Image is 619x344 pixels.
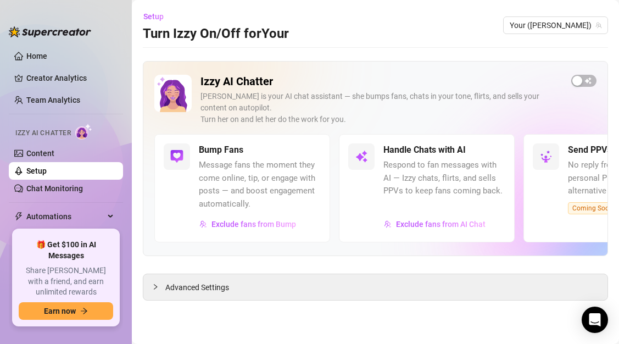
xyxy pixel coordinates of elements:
[14,212,23,221] span: thunderbolt
[199,215,297,233] button: Exclude fans from Bump
[154,75,192,112] img: Izzy AI Chatter
[199,143,243,157] h5: Bump Fans
[152,281,165,293] div: collapsed
[152,284,159,290] span: collapsed
[26,184,83,193] a: Chat Monitoring
[383,159,505,198] span: Respond to fan messages with AI — Izzy chats, flirts, and sells PPVs to keep fans coming back.
[143,12,164,21] span: Setup
[199,159,321,210] span: Message fans the moment they come online, tip, or engage with posts — and boost engagement automa...
[19,240,113,261] span: 🎁 Get $100 in AI Messages
[200,91,562,125] div: [PERSON_NAME] is your AI chat assistant — she bumps fans, chats in your tone, flirts, and sells y...
[80,307,88,315] span: arrow-right
[143,25,289,43] h3: Turn Izzy On/Off for Your
[26,149,54,158] a: Content
[26,208,104,225] span: Automations
[384,220,392,228] img: svg%3e
[568,202,617,214] span: Coming Soon
[143,8,172,25] button: Setup
[19,302,113,320] button: Earn nowarrow-right
[539,150,553,163] img: svg%3e
[383,215,486,233] button: Exclude fans from AI Chat
[26,167,47,175] a: Setup
[396,220,486,229] span: Exclude fans from AI Chat
[26,52,47,60] a: Home
[211,220,296,229] span: Exclude fans from Bump
[582,307,608,333] div: Open Intercom Messenger
[26,96,80,104] a: Team Analytics
[165,281,229,293] span: Advanced Settings
[383,143,466,157] h5: Handle Chats with AI
[26,69,114,87] a: Creator Analytics
[19,265,113,298] span: Share [PERSON_NAME] with a friend, and earn unlimited rewards
[510,17,601,34] span: Your (aubreyxx)
[44,307,76,315] span: Earn now
[9,26,91,37] img: logo-BBDzfeDw.svg
[200,75,562,88] h2: Izzy AI Chatter
[75,124,92,140] img: AI Chatter
[199,220,207,228] img: svg%3e
[170,150,183,163] img: svg%3e
[355,150,368,163] img: svg%3e
[595,22,602,29] span: team
[15,128,71,138] span: Izzy AI Chatter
